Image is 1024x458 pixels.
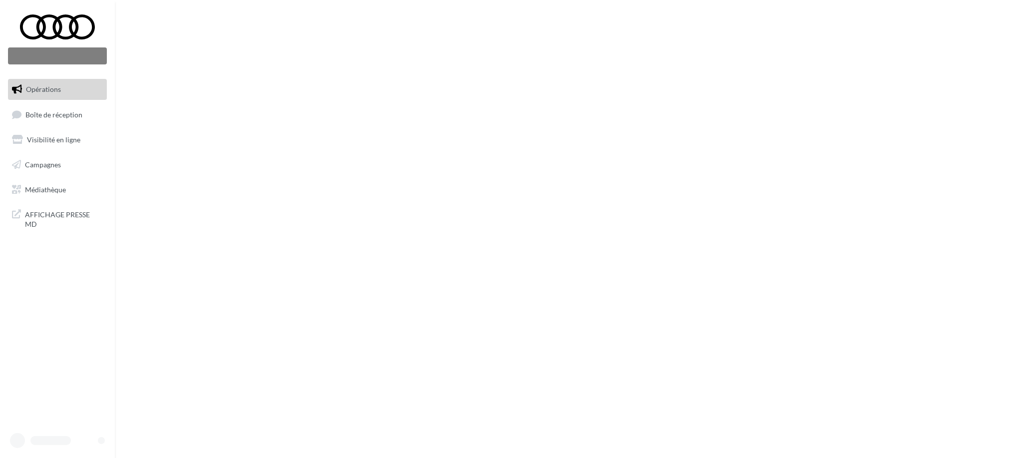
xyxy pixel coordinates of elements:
span: Médiathèque [25,185,66,193]
a: Opérations [6,79,109,100]
a: AFFICHAGE PRESSE MD [6,204,109,233]
span: Opérations [26,85,61,93]
a: Médiathèque [6,179,109,200]
a: Visibilité en ligne [6,129,109,150]
div: Nouvelle campagne [8,47,107,64]
span: Campagnes [25,160,61,169]
a: Campagnes [6,154,109,175]
span: Visibilité en ligne [27,135,80,144]
span: Boîte de réception [25,110,82,118]
span: AFFICHAGE PRESSE MD [25,208,103,229]
a: Boîte de réception [6,104,109,125]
